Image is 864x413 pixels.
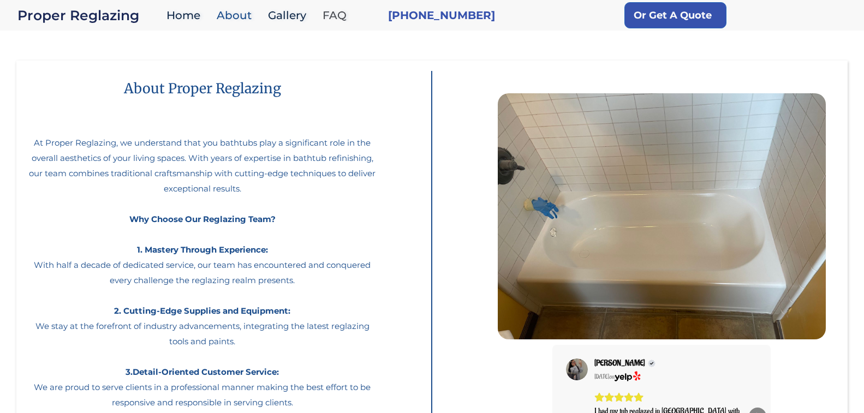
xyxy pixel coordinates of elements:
[624,2,726,28] a: Or Get A Quote
[102,71,303,105] h1: About Proper Reglazing
[133,367,279,377] strong: Detail-Oriented Customer Service:
[566,358,588,380] img: Chin K.
[17,8,161,23] div: Proper Reglazing
[126,367,133,377] strong: 3.
[263,4,317,27] a: Gallery
[129,214,276,255] strong: Why Choose Our Reglazing Team? 1. Mastery Through Experience:
[594,373,615,381] div: on
[17,8,161,23] a: home
[648,360,656,367] div: Verified Customer
[161,4,211,27] a: Home
[594,373,609,381] div: [DATE]
[594,358,645,368] span: [PERSON_NAME]
[211,4,263,27] a: About
[317,4,357,27] a: FAQ
[114,306,290,316] strong: 2. Cutting-Edge Supplies and Equipment:
[594,392,757,402] div: Rating: 5.0 out of 5
[388,8,495,23] a: [PHONE_NUMBER]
